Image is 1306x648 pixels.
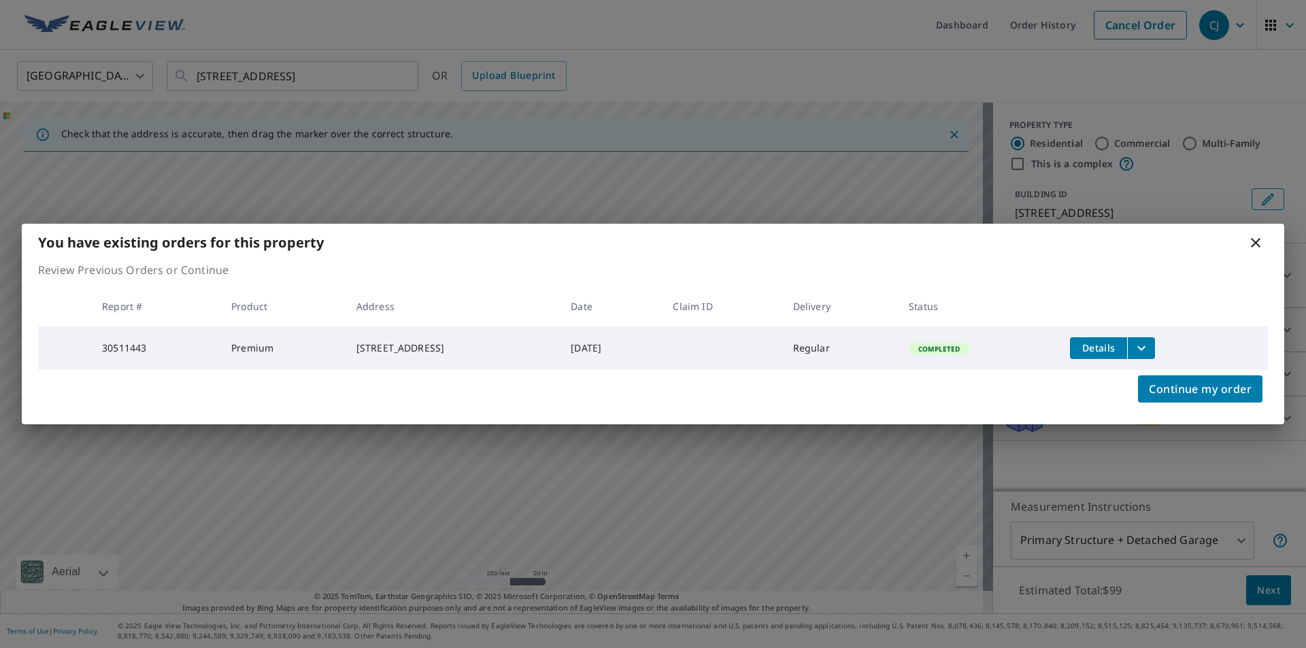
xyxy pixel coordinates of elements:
td: [DATE] [560,326,662,370]
p: Review Previous Orders or Continue [38,262,1268,278]
span: Completed [910,344,968,354]
td: Premium [220,326,346,370]
th: Claim ID [662,286,782,326]
div: [STREET_ADDRESS] [356,341,549,355]
button: detailsBtn-30511443 [1070,337,1127,359]
th: Delivery [782,286,898,326]
span: Continue my order [1149,379,1252,398]
button: Continue my order [1138,375,1262,403]
th: Product [220,286,346,326]
th: Date [560,286,662,326]
b: You have existing orders for this property [38,233,324,252]
th: Report # [91,286,220,326]
th: Status [898,286,1059,326]
th: Address [346,286,560,326]
span: Details [1078,341,1119,354]
td: 30511443 [91,326,220,370]
td: Regular [782,326,898,370]
button: filesDropdownBtn-30511443 [1127,337,1155,359]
